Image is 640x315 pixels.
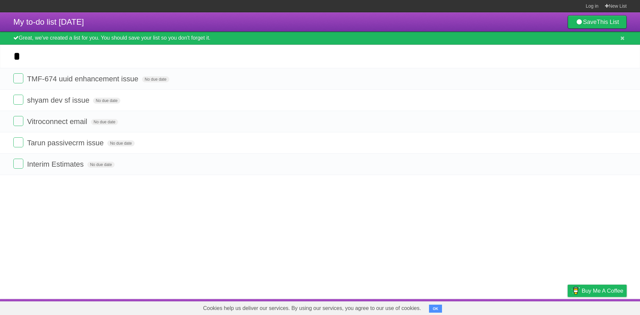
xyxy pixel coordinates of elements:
[597,19,619,25] b: This List
[568,15,627,29] a: SaveThis List
[559,301,576,313] a: Privacy
[27,139,105,147] span: Tarun passivecrm issue
[27,117,89,126] span: Vitroconnect email
[13,17,84,26] span: My to-do list [DATE]
[13,95,23,105] label: Done
[571,285,580,296] img: Buy me a coffee
[142,76,169,82] span: No due date
[13,73,23,83] label: Done
[107,140,134,146] span: No due date
[13,137,23,147] label: Done
[479,301,493,313] a: About
[87,162,114,168] span: No due date
[93,98,120,104] span: No due date
[91,119,118,125] span: No due date
[13,116,23,126] label: Done
[429,305,442,313] button: OK
[582,285,623,297] span: Buy me a coffee
[568,285,627,297] a: Buy me a coffee
[27,75,140,83] span: TMF-674 uuid enhancement issue
[13,159,23,169] label: Done
[501,301,528,313] a: Developers
[585,301,627,313] a: Suggest a feature
[196,302,428,315] span: Cookies help us deliver our services. By using our services, you agree to our use of cookies.
[536,301,551,313] a: Terms
[27,96,91,104] span: shyam dev sf issue
[27,160,85,168] span: Interim Estimates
